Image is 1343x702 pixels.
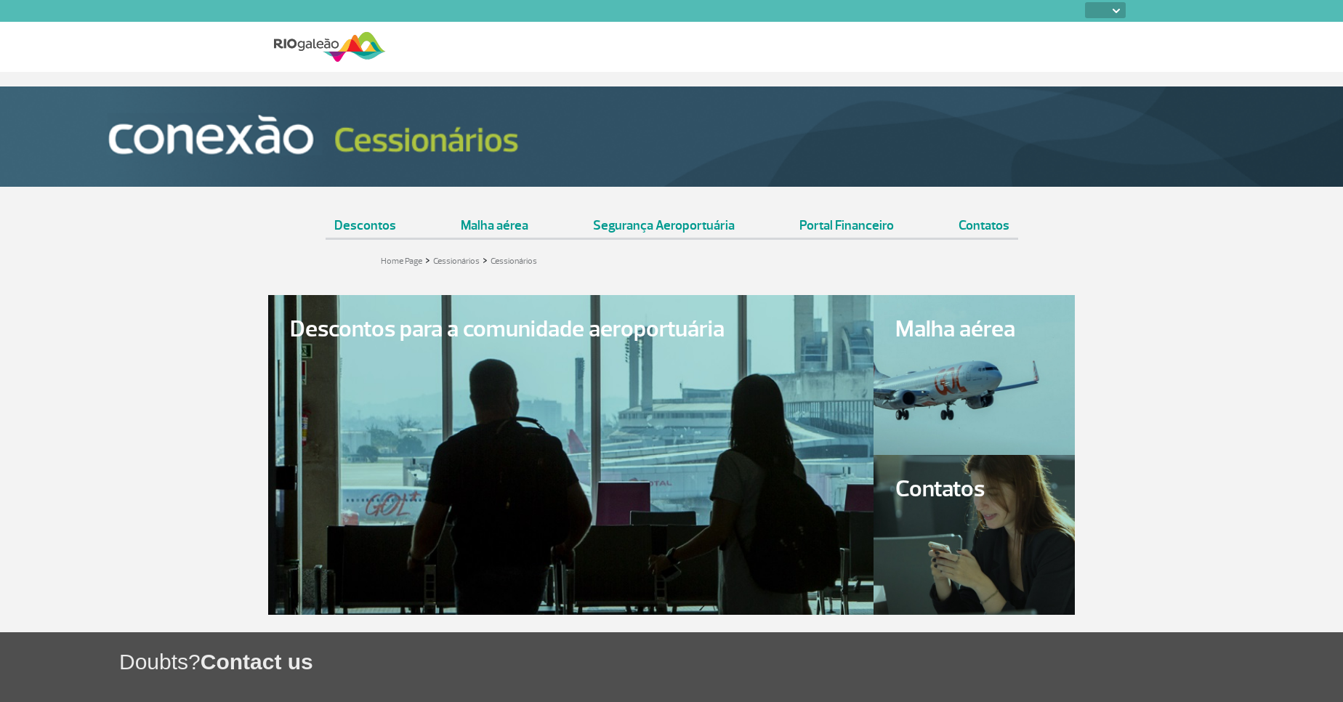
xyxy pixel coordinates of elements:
a: Contatos [950,201,1018,238]
a: Contatos [874,455,1076,615]
h1: Doubts? [119,647,1343,677]
span: Contact us [201,650,313,674]
a: Malha aérea [874,295,1076,455]
a: Portal Financeiro [791,201,903,238]
span: Contatos [895,477,1054,502]
a: Descontos para a comunidade aeroportuária [268,295,874,615]
a: Cessionários [433,256,480,267]
span: Descontos para a comunidade aeroportuária [290,317,852,342]
a: Segurança Aeroportuária [584,201,743,238]
a: > [425,251,430,268]
a: Home Page [381,256,422,267]
a: > [483,251,488,268]
a: Cessionários [491,256,537,267]
a: Malha aérea [452,201,537,238]
a: Descontos [326,201,405,238]
span: Malha aérea [895,317,1054,342]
